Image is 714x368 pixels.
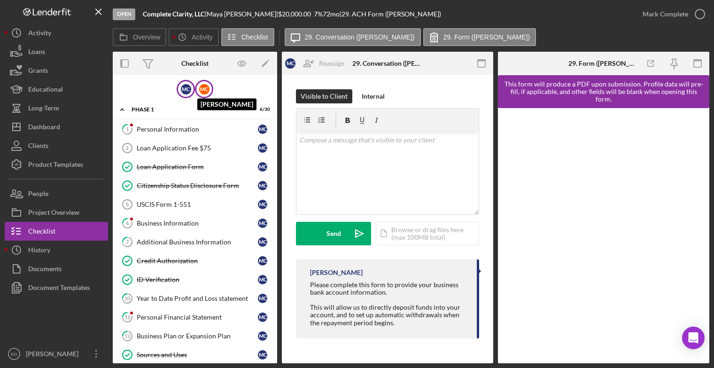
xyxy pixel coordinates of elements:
[258,181,267,190] div: M C
[143,10,207,18] div: |
[137,313,258,321] div: Personal Financial Statement
[137,295,258,302] div: Year to Date Profit and Loss statement
[241,33,268,41] label: Checklist
[5,241,108,259] button: History
[323,10,340,18] div: 72 mo
[143,10,205,18] b: Complete Clarity, LLC
[5,278,108,297] button: Document Templates
[137,182,258,189] div: Citizenship Status Disclosure Form
[117,139,272,157] a: 2Loan Application Fee $75MC
[117,214,272,233] a: 6Business InformationMC
[126,239,129,245] tspan: 7
[113,8,135,20] div: Open
[280,54,354,73] button: MCReassign
[221,28,274,46] button: Checklist
[352,60,423,67] div: 29. Conversation ([PERSON_NAME])
[137,219,258,227] div: Business Information
[314,10,323,18] div: 7 %
[5,222,108,241] button: Checklist
[278,10,314,18] div: $20,000.00
[258,256,267,266] div: M C
[443,33,530,41] label: 29. Form ([PERSON_NAME])
[28,222,55,243] div: Checklist
[568,60,639,67] div: 29. Form ([PERSON_NAME])
[126,220,129,226] tspan: 6
[192,33,212,41] label: Activity
[117,251,272,270] a: Credit AuthorizationMC
[305,33,415,41] label: 29. Conversation ([PERSON_NAME])
[423,28,536,46] button: 29. Form ([PERSON_NAME])
[23,345,85,366] div: [PERSON_NAME]
[326,222,341,245] div: Send
[137,276,258,283] div: ID Verification
[137,201,258,208] div: USCIS Form 1-551
[117,195,272,214] a: 5USCIS Form 1-551MC
[258,237,267,247] div: M C
[357,89,389,103] button: Internal
[258,143,267,153] div: M C
[310,281,467,327] div: Please complete this form to provide your business bank account information. This will allow us t...
[633,5,709,23] button: Mark Complete
[117,308,272,327] a: 11Personal Financial StatementMC
[137,257,258,265] div: Credit Authorization
[258,331,267,341] div: M C
[181,60,209,67] div: Checklist
[258,219,267,228] div: M C
[296,89,352,103] button: Visible to Client
[124,295,131,301] tspan: 10
[682,327,705,349] div: Open Intercom Messenger
[117,270,272,289] a: ID VerificationMC
[507,117,701,354] iframe: Lenderfit form
[126,126,129,132] tspan: 1
[258,125,267,134] div: M C
[5,259,108,278] button: Documents
[117,120,272,139] a: 1Personal InformationMC
[310,269,363,276] div: [PERSON_NAME]
[258,313,267,322] div: M C
[117,345,272,364] a: Sources and UsesMC
[117,176,272,195] a: Citizenship Status Disclosure FormMC
[132,107,247,112] div: Phase 1
[137,351,258,359] div: Sources and Uses
[207,10,278,18] div: Maya [PERSON_NAME] |
[258,200,267,209] div: M C
[258,275,267,284] div: M C
[117,157,272,176] a: Loan Application FormMC
[5,345,108,363] button: BD[PERSON_NAME]
[643,5,688,23] div: Mark Complete
[28,241,50,262] div: History
[253,107,270,112] div: 6 / 30
[28,278,90,299] div: Document Templates
[258,294,267,303] div: M C
[137,163,258,171] div: Loan Application Form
